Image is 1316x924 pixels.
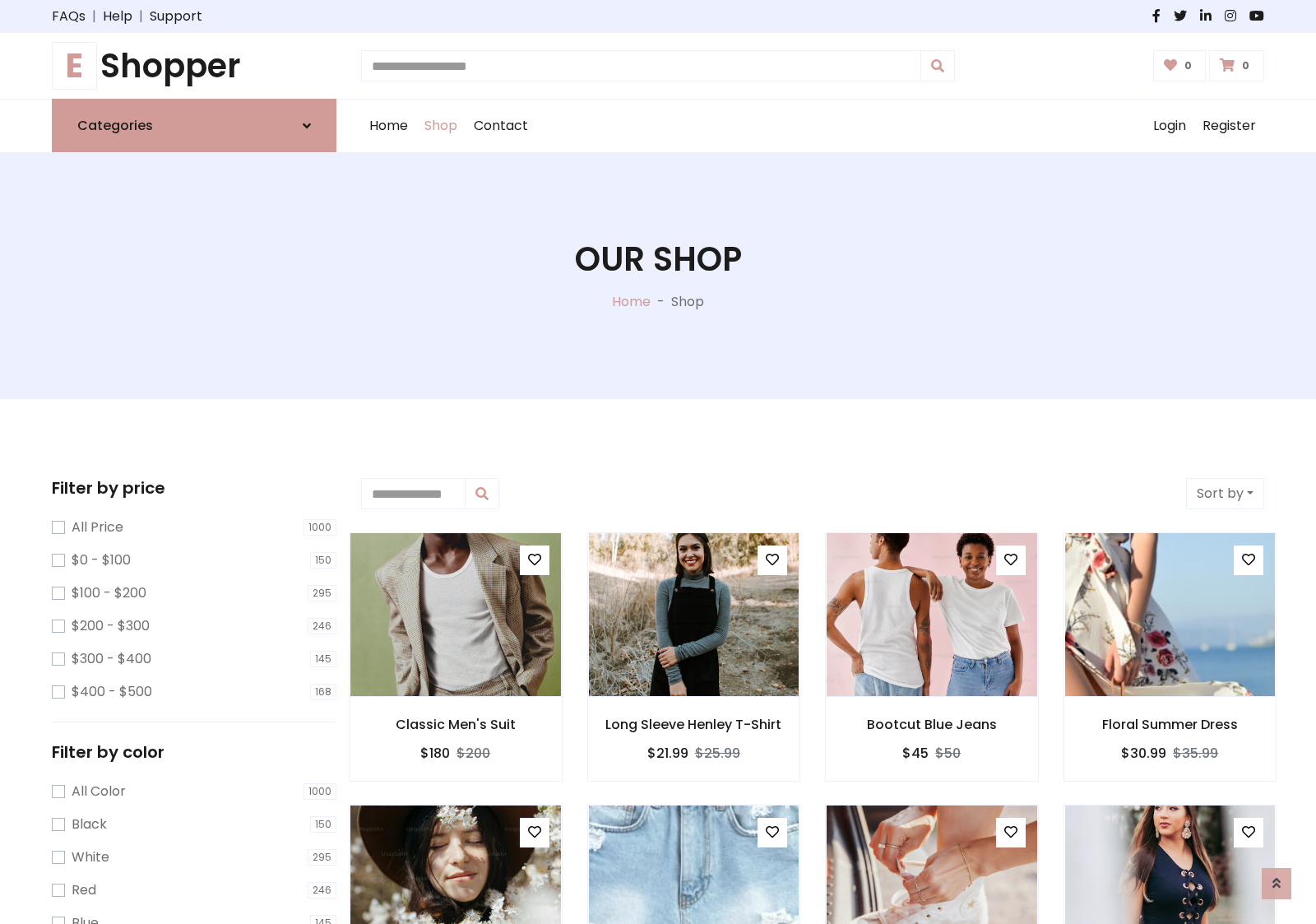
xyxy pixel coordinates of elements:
[308,882,336,898] span: 246
[72,583,146,603] label: $100 - $200
[647,745,688,761] h6: $21.99
[52,42,97,90] span: E
[72,782,126,801] label: All Color
[310,816,336,833] span: 150
[304,519,336,536] span: 1000
[1145,100,1194,152] a: Login
[1180,58,1196,73] span: 0
[310,651,336,667] span: 145
[575,239,742,279] h1: Our Shop
[72,682,152,702] label: $400 - $500
[86,7,103,26] span: |
[308,585,336,601] span: 295
[420,745,450,761] h6: $180
[361,100,416,152] a: Home
[671,292,704,312] p: Shop
[77,118,153,133] h6: Categories
[132,7,150,26] span: |
[52,46,336,86] a: EShopper
[310,552,336,569] span: 150
[588,717,800,732] h6: Long Sleeve Henley T-Shirt
[1238,58,1253,73] span: 0
[612,292,651,311] a: Home
[52,7,86,26] a: FAQs
[52,742,336,762] h5: Filter by color
[72,518,123,537] label: All Price
[466,100,536,152] a: Contact
[72,616,150,636] label: $200 - $300
[651,292,671,312] p: -
[695,744,740,763] del: $25.99
[150,7,202,26] a: Support
[72,649,151,669] label: $300 - $400
[304,783,336,800] span: 1000
[52,99,336,152] a: Categories
[72,847,109,867] label: White
[52,478,336,498] h5: Filter by price
[308,618,336,634] span: 246
[103,7,132,26] a: Help
[1194,100,1264,152] a: Register
[1064,717,1277,732] h6: Floral Summer Dress
[1186,478,1264,509] button: Sort by
[1173,744,1218,763] del: $35.99
[902,745,929,761] h6: $45
[935,744,961,763] del: $50
[1209,50,1264,81] a: 0
[350,717,562,732] h6: Classic Men's Suit
[310,684,336,700] span: 168
[72,550,131,570] label: $0 - $100
[72,815,107,834] label: Black
[72,880,96,900] label: Red
[826,717,1038,732] h6: Bootcut Blue Jeans
[308,849,336,866] span: 295
[456,744,490,763] del: $200
[1121,745,1166,761] h6: $30.99
[1153,50,1207,81] a: 0
[416,100,466,152] a: Shop
[52,46,336,86] h1: Shopper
